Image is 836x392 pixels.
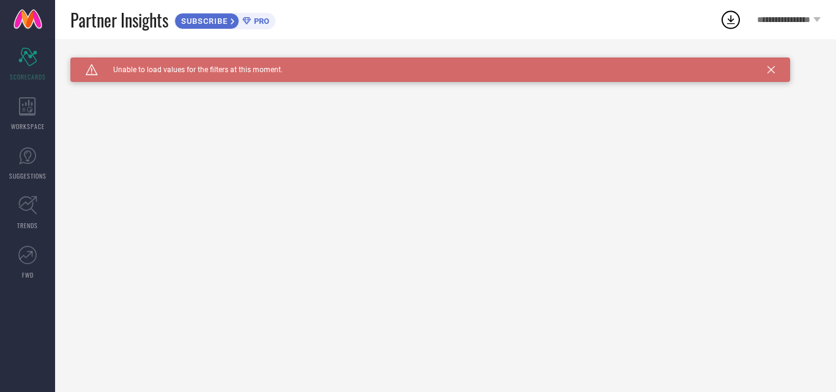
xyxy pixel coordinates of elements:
[9,171,47,180] span: SUGGESTIONS
[11,122,45,131] span: WORKSPACE
[175,17,231,26] span: SUBSCRIBE
[251,17,269,26] span: PRO
[70,7,168,32] span: Partner Insights
[174,10,275,29] a: SUBSCRIBEPRO
[720,9,742,31] div: Open download list
[10,72,46,81] span: SCORECARDS
[98,65,283,74] span: Unable to load values for the filters at this moment.
[17,221,38,230] span: TRENDS
[22,270,34,279] span: FWD
[70,57,821,67] div: Unable to load filters at this moment. Please try later.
